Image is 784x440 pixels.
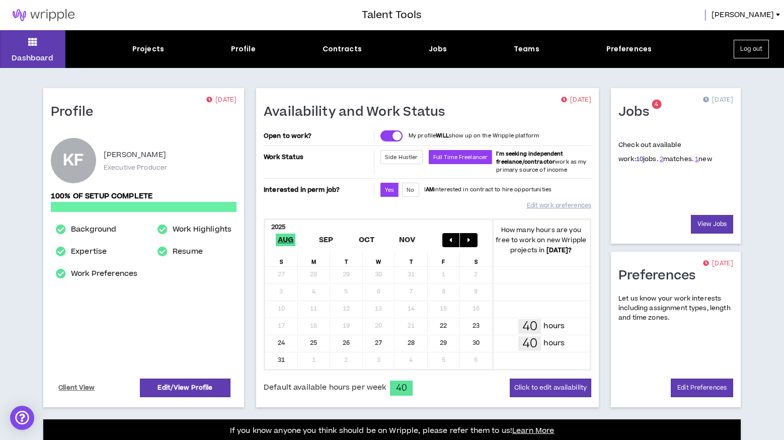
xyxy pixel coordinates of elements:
a: 10 [636,155,643,164]
div: Jobs [429,44,447,54]
p: [DATE] [561,95,591,105]
b: [DATE] ? [546,246,572,255]
a: Work Highlights [173,224,231,236]
a: Learn More [512,425,554,436]
h1: Preferences [618,268,703,284]
a: 2 [660,155,663,164]
span: Side Hustler [385,154,418,161]
div: T [330,251,363,266]
span: jobs. [636,155,658,164]
h1: Profile [51,104,101,120]
span: [PERSON_NAME] [712,10,774,21]
p: hours [543,321,565,332]
div: T [395,251,428,266]
p: Check out available work: [618,140,712,164]
a: Edit Preferences [671,379,733,397]
p: Dashboard [12,53,53,63]
a: 1 [695,155,698,164]
p: I interested in contract to hire opportunities [424,186,552,194]
a: Edit work preferences [527,197,591,214]
p: Open to work? [264,132,372,140]
sup: 4 [652,100,661,109]
span: Aug [276,234,296,246]
p: Let us know your work interests including assignment types, length and time zones. [618,294,733,323]
p: Interested in perm job? [264,183,372,197]
div: Karen F. [51,138,96,183]
strong: AM [426,186,434,193]
div: Preferences [606,44,652,54]
span: Yes [385,186,394,194]
div: Profile [231,44,256,54]
p: If you know anyone you think should be on Wripple, please refer them to us! [230,425,555,437]
div: M [298,251,331,266]
span: Oct [357,234,377,246]
div: F [428,251,460,266]
div: W [363,251,396,266]
p: Work Status [264,150,372,164]
a: View Jobs [691,215,733,234]
p: Executive Producer [104,163,168,172]
a: Expertise [71,246,107,258]
div: S [460,251,493,266]
p: 100% of setup complete [51,191,237,202]
span: matches. [660,155,693,164]
b: I'm seeking independent freelance/contractor [496,150,563,166]
h1: Availability and Work Status [264,104,453,120]
span: 4 [655,100,658,109]
p: [PERSON_NAME] [104,149,166,161]
b: 2025 [271,223,286,232]
div: Teams [514,44,539,54]
div: Contracts [323,44,362,54]
button: Log out [734,40,769,58]
a: Resume [173,246,203,258]
span: Nov [397,234,418,246]
a: Work Preferences [71,268,137,280]
p: How many hours are you free to work on new Wripple projects in [493,225,590,255]
div: Open Intercom Messenger [10,406,34,430]
div: S [265,251,298,266]
p: [DATE] [206,95,237,105]
div: KF [63,153,84,168]
p: [DATE] [703,95,733,105]
button: Click to edit availability [510,379,591,397]
strong: WILL [436,132,449,139]
span: No [407,186,414,194]
p: hours [543,338,565,349]
h3: Talent Tools [362,8,422,23]
span: work as my primary source of income [496,150,586,174]
a: Client View [57,379,97,397]
a: Edit/View Profile [140,379,230,397]
span: new [695,155,712,164]
a: Background [71,224,116,236]
p: [DATE] [703,259,733,269]
p: My profile show up on the Wripple platform [409,132,539,140]
span: Default available hours per week [264,382,386,393]
div: Projects [132,44,164,54]
span: Sep [317,234,336,246]
h1: Jobs [618,104,657,120]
